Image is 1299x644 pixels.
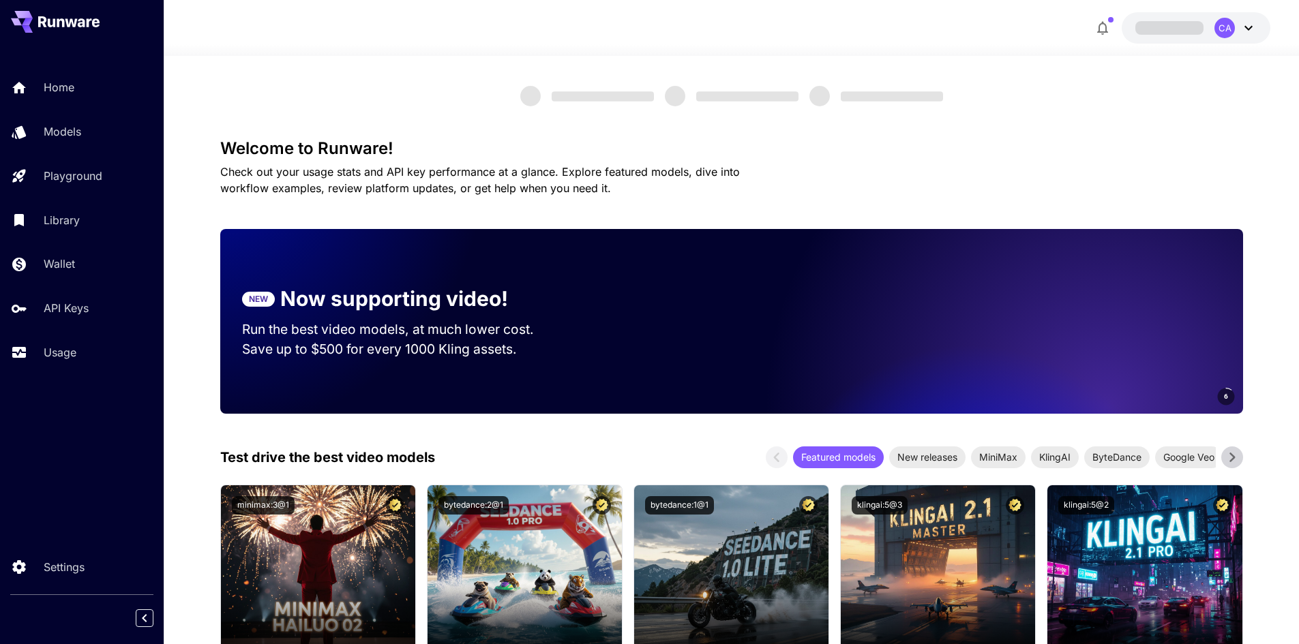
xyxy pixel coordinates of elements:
span: KlingAI [1031,450,1079,464]
p: API Keys [44,300,89,316]
button: bytedance:2@1 [438,496,509,515]
button: Collapse sidebar [136,609,153,627]
p: NEW [249,293,268,305]
p: Home [44,79,74,95]
span: Google Veo [1155,450,1223,464]
div: Featured models [793,446,884,468]
div: Collapse sidebar [146,606,164,630]
div: CA [1214,18,1235,38]
button: Certified Model – Vetted for best performance and includes a commercial license. [386,496,404,515]
button: Certified Model – Vetted for best performance and includes a commercial license. [1006,496,1024,515]
div: New releases [889,446,966,468]
p: Test drive the best video models [220,447,435,467]
div: MiniMax [971,446,1026,468]
span: ByteDance [1084,450,1150,464]
p: Save up to $500 for every 1000 Kling assets. [242,339,560,359]
span: New releases [889,450,966,464]
span: 6 [1224,391,1228,401]
h3: Welcome to Runware! [220,139,1243,158]
span: MiniMax [971,450,1026,464]
button: CA [1122,12,1270,44]
span: Featured models [793,450,884,464]
div: ByteDance [1084,446,1150,468]
span: Check out your usage stats and API key performance at a glance. Explore featured models, dive int... [220,165,740,195]
p: Run the best video models, at much lower cost. [242,320,560,339]
div: Google Veo [1155,446,1223,468]
button: Certified Model – Vetted for best performance and includes a commercial license. [1213,496,1231,515]
button: minimax:3@1 [232,496,295,515]
button: bytedance:1@1 [645,496,714,515]
p: Wallet [44,256,75,272]
p: Usage [44,344,76,361]
p: Playground [44,168,102,184]
button: klingai:5@3 [852,496,908,515]
p: Models [44,123,81,140]
button: Certified Model – Vetted for best performance and includes a commercial license. [799,496,818,515]
button: klingai:5@2 [1058,496,1114,515]
p: Settings [44,559,85,575]
p: Now supporting video! [280,283,508,314]
div: KlingAI [1031,446,1079,468]
p: Library [44,212,80,228]
button: Certified Model – Vetted for best performance and includes a commercial license. [593,496,611,515]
